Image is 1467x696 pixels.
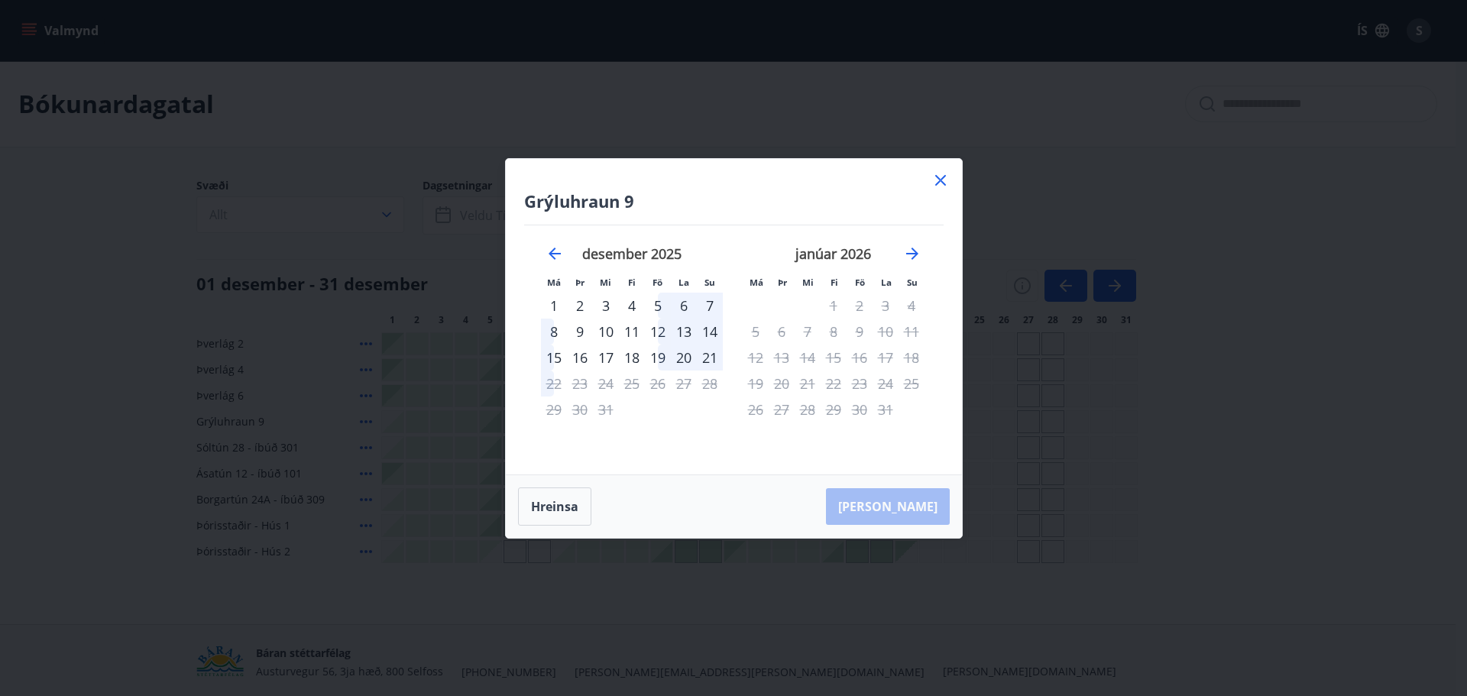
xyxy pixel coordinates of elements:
td: Choose sunnudagur, 14. desember 2025 as your check-in date. It’s available. [697,319,723,345]
td: Choose miðvikudagur, 10. desember 2025 as your check-in date. It’s available. [593,319,619,345]
td: Not available. fimmtudagur, 8. janúar 2026 [821,319,847,345]
td: Not available. miðvikudagur, 24. desember 2025 [593,371,619,397]
strong: desember 2025 [582,244,682,263]
td: Not available. þriðjudagur, 6. janúar 2026 [769,319,795,345]
td: Not available. miðvikudagur, 28. janúar 2026 [795,397,821,422]
div: 21 [697,345,723,371]
td: Not available. sunnudagur, 25. janúar 2026 [899,371,925,397]
div: Aðeins innritun í boði [541,293,567,319]
div: Calendar [524,225,944,456]
td: Not available. miðvikudagur, 31. desember 2025 [593,397,619,422]
td: Not available. sunnudagur, 11. janúar 2026 [899,319,925,345]
small: La [881,277,892,288]
td: Choose sunnudagur, 21. desember 2025 as your check-in date. It’s available. [697,345,723,371]
td: Not available. sunnudagur, 4. janúar 2026 [899,293,925,319]
td: Choose föstudagur, 19. desember 2025 as your check-in date. It’s available. [645,345,671,371]
td: Choose þriðjudagur, 2. desember 2025 as your check-in date. It’s available. [567,293,593,319]
td: Not available. þriðjudagur, 23. desember 2025 [567,371,593,397]
td: Choose laugardagur, 20. desember 2025 as your check-in date. It’s available. [671,345,697,371]
td: Choose fimmtudagur, 11. desember 2025 as your check-in date. It’s available. [619,319,645,345]
td: Not available. föstudagur, 16. janúar 2026 [847,345,873,371]
div: 14 [697,319,723,345]
div: 18 [619,345,645,371]
button: Hreinsa [518,487,591,526]
td: Not available. föstudagur, 2. janúar 2026 [847,293,873,319]
td: Not available. mánudagur, 29. desember 2025 [541,397,567,422]
small: Má [547,277,561,288]
td: Choose miðvikudagur, 17. desember 2025 as your check-in date. It’s available. [593,345,619,371]
td: Choose þriðjudagur, 16. desember 2025 as your check-in date. It’s available. [567,345,593,371]
td: Choose mánudagur, 8. desember 2025 as your check-in date. It’s available. [541,319,567,345]
td: Choose laugardagur, 6. desember 2025 as your check-in date. It’s available. [671,293,697,319]
div: 16 [567,345,593,371]
td: Not available. mánudagur, 5. janúar 2026 [743,319,769,345]
td: Not available. fimmtudagur, 1. janúar 2026 [821,293,847,319]
div: 8 [541,319,567,345]
td: Choose fimmtudagur, 4. desember 2025 as your check-in date. It’s available. [619,293,645,319]
td: Not available. laugardagur, 27. desember 2025 [671,371,697,397]
small: Fi [628,277,636,288]
small: Þr [575,277,585,288]
small: Fi [831,277,838,288]
td: Not available. fimmtudagur, 22. janúar 2026 [821,371,847,397]
div: 3 [593,293,619,319]
td: Not available. mánudagur, 19. janúar 2026 [743,371,769,397]
td: Not available. fimmtudagur, 29. janúar 2026 [821,397,847,422]
td: Choose sunnudagur, 7. desember 2025 as your check-in date. It’s available. [697,293,723,319]
td: Not available. mánudagur, 12. janúar 2026 [743,345,769,371]
td: Choose fimmtudagur, 18. desember 2025 as your check-in date. It’s available. [619,345,645,371]
div: 7 [697,293,723,319]
td: Not available. miðvikudagur, 21. janúar 2026 [795,371,821,397]
td: Choose mánudagur, 15. desember 2025 as your check-in date. It’s available. [541,345,567,371]
td: Not available. þriðjudagur, 20. janúar 2026 [769,371,795,397]
strong: janúar 2026 [795,244,871,263]
small: Su [704,277,715,288]
td: Choose föstudagur, 12. desember 2025 as your check-in date. It’s available. [645,319,671,345]
td: Choose miðvikudagur, 3. desember 2025 as your check-in date. It’s available. [593,293,619,319]
small: Mi [600,277,611,288]
h4: Grýluhraun 9 [524,189,944,212]
td: Not available. laugardagur, 31. janúar 2026 [873,397,899,422]
small: Mi [802,277,814,288]
small: Su [907,277,918,288]
td: Not available. laugardagur, 17. janúar 2026 [873,345,899,371]
td: Not available. laugardagur, 3. janúar 2026 [873,293,899,319]
td: Not available. miðvikudagur, 7. janúar 2026 [795,319,821,345]
td: Choose þriðjudagur, 9. desember 2025 as your check-in date. It’s available. [567,319,593,345]
small: La [678,277,689,288]
td: Not available. þriðjudagur, 13. janúar 2026 [769,345,795,371]
td: Not available. föstudagur, 9. janúar 2026 [847,319,873,345]
small: Má [750,277,763,288]
div: 4 [619,293,645,319]
td: Not available. fimmtudagur, 15. janúar 2026 [821,345,847,371]
div: 20 [671,345,697,371]
div: 19 [645,345,671,371]
td: Not available. miðvikudagur, 14. janúar 2026 [795,345,821,371]
div: 2 [567,293,593,319]
td: Choose föstudagur, 5. desember 2025 as your check-in date. It’s available. [645,293,671,319]
div: 10 [593,319,619,345]
td: Not available. þriðjudagur, 30. desember 2025 [567,397,593,422]
div: Aðeins útritun í boði [541,371,567,397]
div: 15 [541,345,567,371]
td: Not available. sunnudagur, 18. janúar 2026 [899,345,925,371]
td: Not available. föstudagur, 23. janúar 2026 [847,371,873,397]
td: Not available. föstudagur, 30. janúar 2026 [847,397,873,422]
div: Move backward to switch to the previous month. [546,244,564,263]
div: 12 [645,319,671,345]
td: Not available. föstudagur, 26. desember 2025 [645,371,671,397]
td: Not available. sunnudagur, 28. desember 2025 [697,371,723,397]
div: Move forward to switch to the next month. [903,244,921,263]
div: 17 [593,345,619,371]
small: Fö [653,277,662,288]
td: Not available. laugardagur, 10. janúar 2026 [873,319,899,345]
div: 5 [645,293,671,319]
small: Þr [778,277,787,288]
div: 13 [671,319,697,345]
td: Not available. mánudagur, 22. desember 2025 [541,371,567,397]
div: 11 [619,319,645,345]
div: 9 [567,319,593,345]
td: Not available. laugardagur, 24. janúar 2026 [873,371,899,397]
div: 6 [671,293,697,319]
td: Choose mánudagur, 1. desember 2025 as your check-in date. It’s available. [541,293,567,319]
